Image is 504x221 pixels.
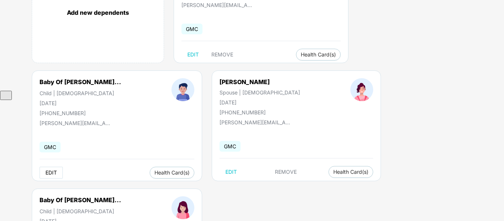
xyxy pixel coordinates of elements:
div: [DATE] [219,99,300,106]
div: Baby Of [PERSON_NAME]... [40,196,121,204]
div: [PHONE_NUMBER] [219,109,300,115]
div: [PERSON_NAME][EMAIL_ADDRESS][PERSON_NAME][DOMAIN_NAME] [40,120,113,126]
span: GMC [219,141,241,152]
span: GMC [40,142,61,152]
button: Health Card(s) [150,167,194,179]
div: [PERSON_NAME][EMAIL_ADDRESS][PERSON_NAME][DOMAIN_NAME] [219,119,293,125]
button: EDIT [40,167,63,179]
button: Health Card(s) [328,166,373,178]
button: REMOVE [269,166,303,178]
div: Child | [DEMOGRAPHIC_DATA] [40,90,121,96]
button: EDIT [219,166,243,178]
div: [DATE] [40,100,121,106]
img: profileImage [171,196,194,219]
div: Child | [DEMOGRAPHIC_DATA] [40,208,121,214]
span: EDIT [45,170,57,176]
div: Spouse | [DEMOGRAPHIC_DATA] [219,89,300,96]
span: Health Card(s) [333,170,368,174]
span: EDIT [225,169,237,175]
span: Health Card(s) [154,171,190,175]
div: [PHONE_NUMBER] [40,110,121,116]
span: REMOVE [275,169,297,175]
